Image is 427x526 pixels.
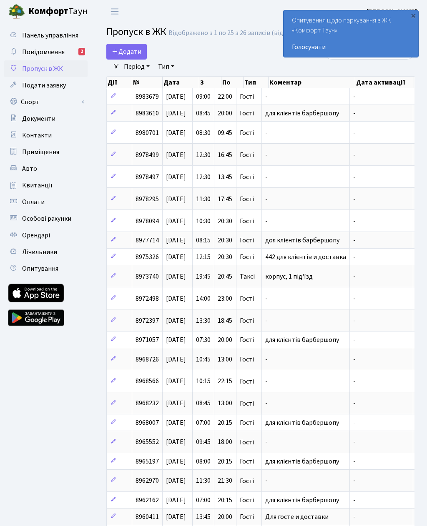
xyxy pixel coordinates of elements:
span: Орендарі [22,231,50,240]
span: 13:00 [218,355,232,364]
span: - [265,377,268,386]
span: 18:45 [218,316,232,325]
span: - [353,418,356,427]
a: Спорт [4,94,88,110]
span: Документи [22,114,55,123]
span: 13:30 [196,316,211,325]
span: - [265,128,268,137]
span: 8968566 [136,377,159,386]
span: [DATE] [166,236,186,245]
button: Переключити навігацію [104,5,125,18]
span: Оплати [22,197,45,207]
span: [DATE] [166,399,186,408]
span: Гості [240,174,254,180]
span: 08:45 [196,399,211,408]
span: 8978295 [136,194,159,204]
span: Гості [240,378,254,385]
span: 8983679 [136,92,159,101]
span: - [353,476,356,486]
a: Приміщення [4,144,88,160]
th: З [199,77,221,88]
span: 442 для клієнтів и доставка [265,252,346,262]
span: Гості [240,439,254,446]
span: Повідомлення [22,47,65,57]
span: [DATE] [166,217,186,226]
span: - [353,355,356,364]
span: 20:15 [218,496,232,505]
span: 20:30 [218,217,232,226]
span: 19:45 [196,272,211,281]
span: корпус, 1 під'їзд [265,272,313,281]
span: Гості [240,254,254,260]
span: Гості [240,295,254,302]
span: 18:00 [218,438,232,447]
span: 20:15 [218,418,232,427]
span: 8978499 [136,150,159,160]
span: 12:30 [196,172,211,182]
span: Гості [240,458,254,465]
span: [DATE] [166,194,186,204]
span: Гості [240,400,254,407]
span: [DATE] [166,457,186,466]
span: 8978497 [136,172,159,182]
span: - [353,377,356,386]
span: [DATE] [166,316,186,325]
span: 20:15 [218,457,232,466]
span: [DATE] [166,272,186,281]
span: - [265,316,268,325]
th: № [132,77,163,88]
a: Повідомлення2 [4,44,88,60]
span: - [353,172,356,182]
span: - [265,194,268,204]
a: Оплати [4,194,88,210]
span: - [353,128,356,137]
span: Додати [112,47,141,56]
span: 8973740 [136,272,159,281]
a: Авто [4,160,88,177]
a: Період [121,60,153,74]
span: Гості [240,356,254,363]
span: Гості [240,337,254,343]
span: - [265,438,268,447]
span: 8960411 [136,512,159,521]
span: - [353,438,356,447]
span: [DATE] [166,335,186,344]
span: Гості [240,218,254,224]
span: [DATE] [166,512,186,521]
span: - [353,272,356,281]
span: 8962162 [136,496,159,505]
span: 8962970 [136,476,159,486]
span: - [353,496,356,505]
span: 8968007 [136,418,159,427]
span: 09:45 [218,128,232,137]
span: 12:30 [196,150,211,160]
th: Дата [163,77,200,88]
span: Гості [240,419,254,426]
a: Панель управління [4,27,88,44]
span: 8980701 [136,128,159,137]
a: Орендарі [4,227,88,244]
div: Опитування щодо паркування в ЖК «Комфорт Таун» [284,10,418,57]
span: Гості [240,196,254,202]
span: 10:30 [196,217,211,226]
span: - [353,316,356,325]
span: Гості [240,497,254,504]
span: - [353,512,356,521]
span: Приміщення [22,147,59,157]
span: [DATE] [166,355,186,364]
span: Гості [240,152,254,158]
span: 8965552 [136,438,159,447]
span: 08:00 [196,457,211,466]
th: По [221,77,244,88]
span: 8971057 [136,335,159,344]
span: 11:30 [196,476,211,486]
span: - [353,335,356,344]
span: 20:30 [218,236,232,245]
span: для клієнтів барбершопу [265,109,339,118]
span: 07:30 [196,335,211,344]
span: - [353,194,356,204]
span: 8965197 [136,457,159,466]
span: Пропуск в ЖК [22,64,63,73]
span: Гості [240,93,254,100]
span: 20:00 [218,109,232,118]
